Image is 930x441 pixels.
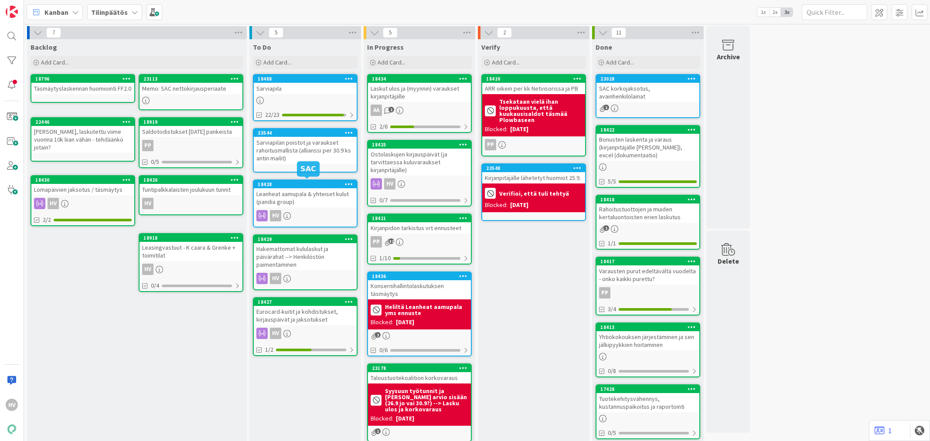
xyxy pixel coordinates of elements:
span: 7 [46,27,61,38]
span: Kanban [44,7,68,17]
div: HV [31,198,134,209]
div: 17428Tuotekehitysvähennys, kustannuspaikoitus ja raportointi [596,385,699,412]
div: 22446 [35,119,134,125]
div: [DATE] [396,414,414,423]
b: Syysuun työtunnit ja [PERSON_NAME] arvio sisään (26.9 jo vai 30.9?) --> Lasku ulos ja korkovaraus [385,388,468,412]
span: 0/5 [151,157,159,166]
div: Tuotekehitysvähennys, kustannuspaikoitus ja raportointi [596,393,699,412]
div: 22446 [31,118,134,126]
span: To Do [253,43,271,51]
span: 1x [757,8,769,17]
div: PP [482,139,585,150]
span: 3/4 [608,305,616,314]
div: 18919 [143,119,242,125]
b: Verifioi, että tuli tehtyä [499,190,569,197]
div: 18426Tuntipalkkalaisten joulukuun tunnit [140,176,242,195]
div: Kirjanpitäjälle lähetetyt huomiot 25.9. [482,172,585,183]
div: [PERSON_NAME], laskutettu viime vuonna 10k liian vähän - tehdäänkö jotain? [31,126,134,153]
div: PP [371,236,382,248]
span: Add Card... [606,58,634,66]
div: 18427Eurocard-kuitit ja kohdistukset, kirjauspäivät ja jaksotukset [254,298,357,325]
div: AA [371,105,382,116]
div: Delete [718,256,739,266]
span: In Progress [367,43,404,51]
div: 18413 [596,323,699,331]
div: [DATE] [510,200,528,210]
img: Visit kanbanzone.com [6,6,18,18]
span: 1 [388,107,394,112]
span: 5 [269,27,283,38]
div: 18434 [368,75,471,83]
span: 2 [497,27,512,38]
div: Sarviapilan poistot ja varaukset rahoitusmallista (allianssi per 30.9 ks antin mailit) [254,137,357,164]
div: 23178 [368,364,471,372]
div: HV [142,264,153,275]
div: PP [485,139,496,150]
span: 32 [388,238,394,244]
div: HV [270,210,281,221]
b: Heliltä Leanheat aamupala yms ennuste [385,304,468,316]
div: 18428 [258,181,357,187]
div: ARR oikein per kk Netvisorissa ja PB [482,83,585,94]
span: 1 [603,225,609,231]
span: 0/6 [379,346,388,355]
div: HV [368,178,471,190]
span: Done [596,43,612,51]
div: 23028 [596,75,699,83]
div: 18417 [600,258,699,265]
div: Varausten purut edeltävältä vuodelta - onko kaikki purettu? [596,265,699,285]
div: PP [140,140,242,151]
span: Add Card... [263,58,291,66]
div: 18426 [140,176,242,184]
span: 1/1 [608,239,616,248]
span: 2/2 [43,215,51,224]
span: 1/2 [265,345,273,354]
div: 18918 [140,234,242,242]
div: Archive [717,51,740,62]
b: Tilinpäätös [91,8,128,17]
span: 3x [781,8,793,17]
span: 0/7 [379,196,388,205]
div: 18427 [258,299,357,305]
div: 17428 [596,385,699,393]
div: 18430 [31,176,134,184]
div: Sarviapila [254,83,357,94]
div: HV [254,210,357,221]
div: 23544Sarviapilan poistot ja varaukset rahoitusmallista (allianssi per 30.9 ks antin mailit) [254,129,357,164]
div: HV [384,178,395,190]
div: 18918 [143,235,242,241]
div: Täsmäytyslaskennan huomiointi FF2.0 [31,83,134,94]
div: 18796 [31,75,134,83]
h5: SAC [300,165,316,173]
div: 18425Ostolaskujen kirjauspäivät (ja tarvittaessa kuluvaraukset kirjanpitäjälle) [368,141,471,176]
span: 1 [375,428,381,434]
img: avatar [6,423,18,435]
div: Taloustuotekoalition korkovaraus [368,372,471,383]
div: 18417Varausten purut edeltävältä vuodelta - onko kaikki purettu? [596,258,699,285]
div: 17428 [600,386,699,392]
div: PP [368,236,471,248]
div: 23028SAC korkojaksotus, avainhenkilölainat [596,75,699,102]
div: 18796Täsmäytyslaskennan huomiointi FF2.0 [31,75,134,94]
div: HV [48,198,59,209]
div: Memo: SAC nettokirjausperiaate [140,83,242,94]
span: 0/5 [608,428,616,438]
div: 18420 [486,76,585,82]
div: Blocked: [371,318,393,327]
div: 18418 [600,197,699,203]
div: 22446[PERSON_NAME], laskutettu viime vuonna 10k liian vähän - tehdäänkö jotain? [31,118,134,153]
div: 18428 [254,180,357,188]
div: Saldotodistukset [DATE] pankeista [140,126,242,137]
div: Lomapäivien jaksotus / täsmäytys [31,184,134,195]
div: 18413Yhtiökokouksen järjestäminen ja sen jälkipyykkien hoitaminen [596,323,699,350]
div: Leanheat aamupala & yhteiset kulut (pandia group) [254,188,357,207]
div: HV [254,328,357,339]
span: Add Card... [41,58,69,66]
div: 23178Taloustuotekoalition korkovaraus [368,364,471,383]
div: Hakemattomat kululaskut ja päivärahat --> Henkilöstön paimentaminen [254,243,357,270]
div: 18919 [140,118,242,126]
div: 18434Laskut ulos ja (myynnin) varaukset kirjanpitäjälle [368,75,471,102]
div: HV [270,328,281,339]
span: Add Card... [378,58,405,66]
div: 23028 [600,76,699,82]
